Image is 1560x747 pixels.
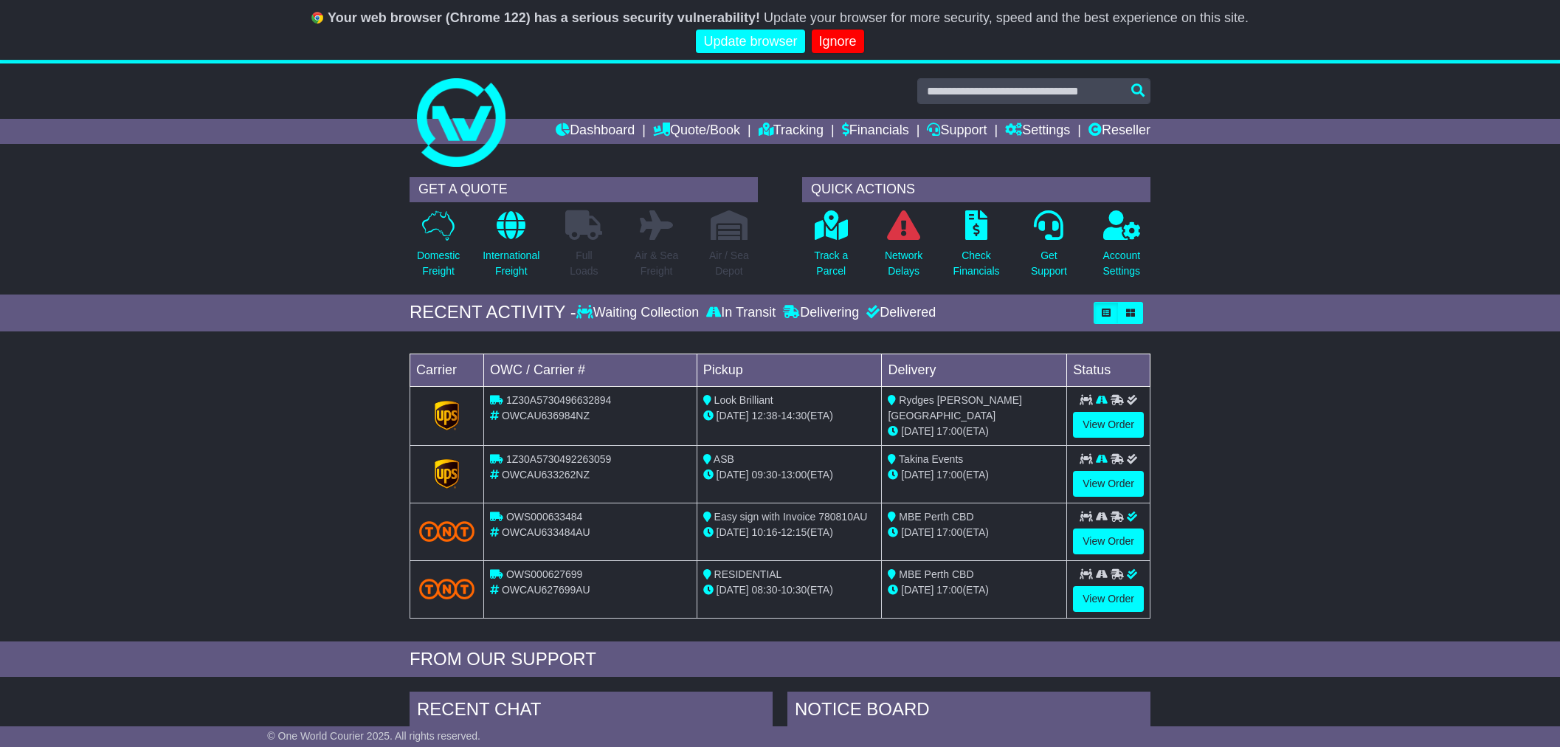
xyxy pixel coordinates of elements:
span: © One World Courier 2025. All rights reserved. [267,730,480,742]
a: Support [927,119,987,144]
p: Domestic Freight [417,248,460,279]
b: Your web browser (Chrome 122) has a serious security vulnerability! [328,10,760,25]
a: Dashboard [556,119,635,144]
div: NOTICE BOARD [787,692,1150,731]
a: View Order [1073,412,1144,438]
div: (ETA) [888,467,1060,483]
a: GetSupport [1030,210,1068,287]
span: Rydges [PERSON_NAME] [GEOGRAPHIC_DATA] [888,394,1021,421]
span: 12:15 [781,526,807,538]
span: 17:00 [936,526,962,538]
p: Account Settings [1103,248,1141,279]
span: [DATE] [901,584,933,596]
div: RECENT ACTIVITY - [410,302,576,323]
div: (ETA) [888,424,1060,439]
a: View Order [1073,529,1144,554]
a: DomesticFreight [416,210,460,287]
a: InternationalFreight [482,210,540,287]
span: Look Brilliant [714,394,773,406]
a: Reseller [1088,119,1150,144]
span: [DATE] [901,526,933,538]
span: 17:00 [936,469,962,481]
a: Financials [842,119,909,144]
a: View Order [1073,471,1144,497]
div: Waiting Collection [576,305,703,321]
p: Check Financials [953,248,1000,279]
a: Update browser [696,30,804,54]
div: FROM OUR SUPPORT [410,649,1150,670]
span: 17:00 [936,425,962,437]
span: OWCAU633484AU [502,526,590,538]
a: NetworkDelays [884,210,923,287]
div: QUICK ACTIONS [802,177,1150,202]
div: - (ETA) [703,467,876,483]
span: [DATE] [901,425,933,437]
div: Delivered [863,305,936,321]
span: ASB [714,453,734,465]
td: Status [1067,354,1150,386]
td: Pickup [697,354,882,386]
span: Update your browser for more security, speed and the best experience on this site. [764,10,1249,25]
span: OWCAU636984NZ [502,410,590,421]
img: TNT_Domestic.png [419,521,474,541]
img: GetCarrierServiceLogo [435,459,460,489]
span: RESIDENTIAL [714,568,782,580]
p: Network Delays [885,248,922,279]
div: - (ETA) [703,408,876,424]
a: Settings [1005,119,1070,144]
div: In Transit [703,305,779,321]
td: Carrier [410,354,484,386]
div: - (ETA) [703,582,876,598]
p: International Freight [483,248,539,279]
a: Quote/Book [653,119,740,144]
a: AccountSettings [1102,210,1142,287]
div: (ETA) [888,525,1060,540]
span: [DATE] [717,584,749,596]
p: Air & Sea Freight [635,248,678,279]
a: Ignore [812,30,864,54]
div: Delivering [779,305,863,321]
a: View Order [1073,586,1144,612]
span: Easy sign with Invoice 780810AU [714,511,868,523]
span: 10:30 [781,584,807,596]
a: Track aParcel [813,210,849,287]
span: 08:30 [752,584,778,596]
span: OWS000633484 [506,511,583,523]
span: 17:00 [936,584,962,596]
div: RECENT CHAT [410,692,773,731]
td: Delivery [882,354,1067,386]
span: 1Z30A5730492263059 [506,453,611,465]
span: 09:30 [752,469,778,481]
span: [DATE] [717,526,749,538]
span: 10:16 [752,526,778,538]
span: [DATE] [901,469,933,481]
p: Full Loads [565,248,602,279]
div: - (ETA) [703,525,876,540]
div: GET A QUOTE [410,177,758,202]
p: Track a Parcel [814,248,848,279]
img: TNT_Domestic.png [419,579,474,599]
span: [DATE] [717,410,749,421]
span: 12:38 [752,410,778,421]
p: Get Support [1031,248,1067,279]
span: 14:30 [781,410,807,421]
span: OWCAU627699AU [502,584,590,596]
span: MBE Perth CBD [899,568,973,580]
span: [DATE] [717,469,749,481]
span: 13:00 [781,469,807,481]
span: 1Z30A5730496632894 [506,394,611,406]
a: Tracking [759,119,824,144]
span: OWS000627699 [506,568,583,580]
img: GetCarrierServiceLogo [435,401,460,430]
div: (ETA) [888,582,1060,598]
span: Takina Events [899,453,963,465]
a: CheckFinancials [953,210,1001,287]
p: Air / Sea Depot [709,248,749,279]
span: OWCAU633262NZ [502,469,590,481]
td: OWC / Carrier # [484,354,697,386]
span: MBE Perth CBD [899,511,973,523]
